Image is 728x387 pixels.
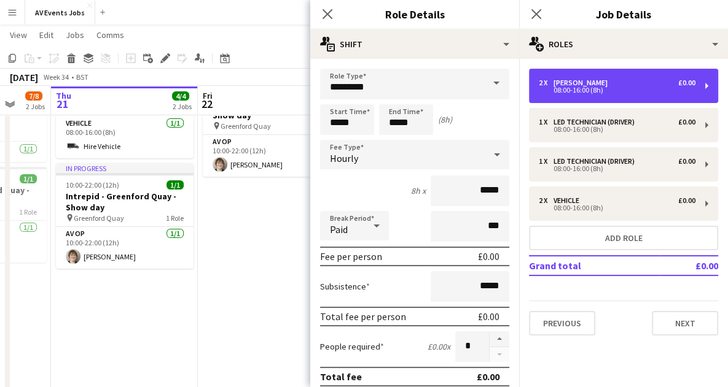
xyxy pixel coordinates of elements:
div: £0.00 [477,370,499,383]
span: 1 Role [166,213,184,223]
app-job-card: In progress10:00-22:00 (12h)1/1Intrepid - Greenford Quay - Show day Greenford Quay1 RoleAV Op1/11... [56,163,194,269]
button: Increase [490,331,509,347]
div: 2 Jobs [173,102,192,111]
div: 8h x [411,185,426,196]
span: Edit [39,29,53,40]
span: 10:00-22:00 (12h) [66,180,119,190]
div: 08:00-16:00 (8h) [539,87,695,93]
div: 08:00-16:00 (8h) [539,166,695,172]
div: 2 x [539,79,554,87]
a: View [5,27,32,43]
div: 2 x [539,196,554,205]
button: Add role [529,226,718,250]
span: 1 Role [19,207,37,216]
h3: Job Details [519,6,728,22]
div: £0.00 [678,118,695,126]
span: View [10,29,27,40]
span: Paid [330,223,348,236]
app-card-role: Vehicle1/108:00-16:00 (8h)Hire Vehicle [56,117,194,158]
a: Edit [34,27,58,43]
div: £0.00 [678,157,695,166]
div: £0.00 x [428,341,450,352]
h3: Intrepid - Greenford Quay - Show day [56,191,194,213]
a: Jobs [61,27,89,43]
span: Fri [203,90,213,101]
span: 1/1 [20,174,37,183]
button: AV Events Jobs [25,1,95,25]
div: Roles [519,29,728,59]
div: Shift [310,29,519,59]
div: In progress [56,163,194,173]
td: £0.00 [660,256,718,275]
div: 1 x [539,118,554,126]
span: Hourly [330,152,358,164]
div: £0.00 [678,79,695,87]
span: Jobs [66,29,84,40]
div: £0.00 [478,250,499,262]
div: 08:00-16:00 (8h) [539,205,695,211]
button: Previous [529,311,595,335]
div: Total fee per person [320,310,406,323]
span: Comms [96,29,124,40]
label: Subsistence [320,281,370,292]
div: 2 Jobs [26,102,45,111]
div: LED Technician (Driver) [554,118,640,126]
div: BST [76,72,88,82]
span: Greenford Quay [221,121,271,131]
div: 08:00-16:00 (8h) [539,126,695,132]
app-card-role: AV Op1/110:00-22:00 (12h)[PERSON_NAME] [203,135,340,177]
span: Greenford Quay [74,213,124,223]
app-card-role: AV Op1/110:00-22:00 (12h)[PERSON_NAME] [56,227,194,269]
button: Next [652,311,718,335]
div: Fee per person [320,250,382,262]
app-job-card: 10:00-22:00 (12h)1/1Intrepid - Greenford Quay - Show day Greenford Quay1 RoleAV Op1/110:00-22:00 ... [203,81,340,177]
td: Grand total [529,256,660,275]
span: 21 [54,97,71,111]
div: £0.00 [678,196,695,205]
span: 22 [201,97,213,111]
span: Thu [56,90,71,101]
div: (8h) [438,114,452,125]
div: LED Technician (Driver) [554,157,640,166]
h3: Role Details [310,6,519,22]
span: 1/1 [166,180,184,190]
div: 1 x [539,157,554,166]
div: Vehicle [554,196,584,205]
span: 7/8 [25,91,42,101]
span: 4/4 [172,91,189,101]
span: Week 34 [41,72,71,82]
a: Comms [92,27,129,43]
div: £0.00 [478,310,499,323]
div: [DATE] [10,71,38,83]
div: Total fee [320,370,362,383]
div: [PERSON_NAME] [554,79,613,87]
label: People required [320,341,384,352]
